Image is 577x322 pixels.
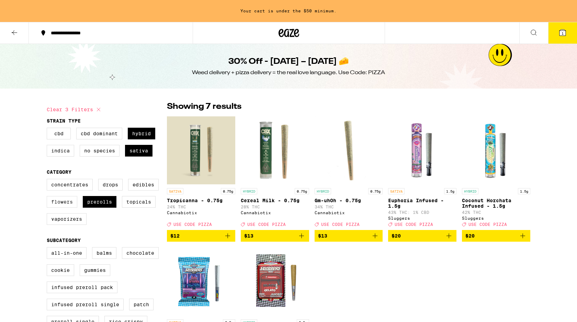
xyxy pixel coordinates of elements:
[368,188,383,194] p: 0.75g
[47,196,77,208] label: Flowers
[47,128,71,139] label: CBD
[444,188,456,194] p: 1.5g
[47,169,71,175] legend: Category
[462,210,530,215] p: 42% THC
[295,188,309,194] p: 0.75g
[167,210,235,215] div: Cannabiotix
[16,5,30,11] span: Help
[128,179,159,191] label: Edibles
[548,22,577,44] button: 1
[221,188,235,194] p: 0.75g
[167,116,235,230] a: Open page for Tropicanna - 0.75g from Cannabiotix
[321,222,360,227] span: USE CODE PIZZA
[228,56,349,68] h1: 30% Off - [DATE] – [DATE] 🧀
[129,299,154,310] label: Patch
[247,222,286,227] span: USE CODE PIZZA
[167,101,241,113] p: Showing 7 results
[167,247,235,316] img: Sluggers - Baby Griselda Infused 5-pack - 3.5g
[468,222,507,227] span: USE CODE PIZZA
[80,145,120,157] label: No Species
[167,198,235,203] p: Tropicanna - 0.75g
[388,216,456,220] div: Sluggers
[83,196,116,208] label: Prerolls
[167,230,235,242] button: Add to bag
[167,116,235,185] img: Cannabiotix - Tropicanna - 0.75g
[173,222,212,227] span: USE CODE PIZZA
[518,188,530,194] p: 1.5g
[47,179,93,191] label: Concentrates
[128,128,155,139] label: Hybrid
[395,222,433,227] span: USE CODE PIZZA
[47,101,103,118] button: Clear 3 filters
[462,216,530,220] div: Sluggers
[462,188,478,194] p: HYBRID
[244,233,253,239] span: $13
[241,188,257,194] p: HYBRID
[167,188,183,194] p: SATIVA
[241,205,309,209] p: 28% THC
[388,210,456,215] p: 43% THC: 1% CBD
[47,247,87,259] label: All-In-One
[122,247,159,259] label: Chocolate
[241,210,309,215] div: Cannabiotix
[47,118,81,124] legend: Strain Type
[562,31,564,35] span: 1
[462,116,530,230] a: Open page for Coconut Horchata Infused - 1.5g from Sluggers
[47,299,124,310] label: Infused Preroll Single
[47,281,117,293] label: Infused Preroll Pack
[462,116,530,185] img: Sluggers - Coconut Horchata Infused - 1.5g
[241,116,309,230] a: Open page for Cereal Milk - 0.75g from Cannabiotix
[167,205,235,209] p: 24% THC
[388,188,405,194] p: SATIVA
[47,213,87,225] label: Vaporizers
[80,264,110,276] label: Gummies
[462,230,530,242] button: Add to bag
[465,233,475,239] span: $20
[392,233,401,239] span: $20
[125,145,152,157] label: Sativa
[315,116,383,185] img: Cannabiotix - Gm-uhOh - 0.75g
[462,198,530,209] p: Coconut Horchata Infused - 1.5g
[241,230,309,242] button: Add to bag
[122,196,156,208] label: Topicals
[92,247,116,259] label: Balms
[315,188,331,194] p: HYBRID
[388,116,456,230] a: Open page for Euphoria Infused - 1.5g from Sluggers
[241,116,309,185] img: Cannabiotix - Cereal Milk - 0.75g
[192,69,385,77] div: Weed delivery + pizza delivery = the real love language. Use Code: PIZZA
[315,205,383,209] p: 34% THC
[170,233,180,239] span: $12
[47,264,74,276] label: Cookie
[76,128,122,139] label: CBD Dominant
[47,145,74,157] label: Indica
[315,198,383,203] p: Gm-uhOh - 0.75g
[315,116,383,230] a: Open page for Gm-uhOh - 0.75g from Cannabiotix
[241,247,309,316] img: Sluggers - Black Cherry Gelato Infused 5-pack - 3.5g
[318,233,327,239] span: $13
[388,116,456,185] img: Sluggers - Euphoria Infused - 1.5g
[98,179,123,191] label: Drops
[315,210,383,215] div: Cannabiotix
[388,230,456,242] button: Add to bag
[388,198,456,209] p: Euphoria Infused - 1.5g
[47,238,81,243] legend: Subcategory
[241,198,309,203] p: Cereal Milk - 0.75g
[315,230,383,242] button: Add to bag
